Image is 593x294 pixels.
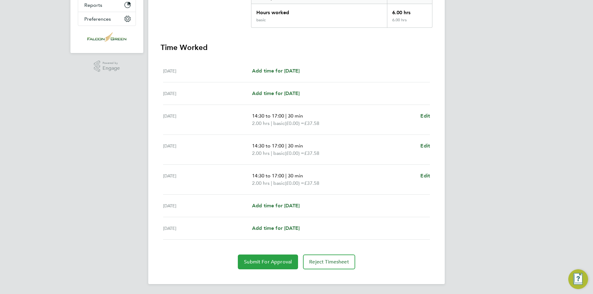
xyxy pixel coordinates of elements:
span: | [285,113,287,119]
span: £37.58 [304,150,319,156]
span: | [271,120,272,126]
img: falcongreen-logo-retina.png [87,32,126,42]
span: Preferences [84,16,111,22]
div: [DATE] [163,90,252,97]
span: 2.00 hrs [252,150,270,156]
span: basic [273,120,285,127]
span: Add time for [DATE] [252,225,300,231]
span: Edit [420,143,430,149]
span: Engage [103,66,120,71]
button: Preferences [78,12,136,26]
span: £37.58 [304,180,319,186]
button: Reject Timesheet [303,255,355,269]
span: Edit [420,173,430,179]
span: Reject Timesheet [309,259,349,265]
span: Add time for [DATE] [252,68,300,74]
a: Edit [420,172,430,180]
span: £37.58 [304,120,319,126]
a: Edit [420,142,430,150]
a: Edit [420,112,430,120]
div: [DATE] [163,172,252,187]
span: basic [273,150,285,157]
span: (£0.00) = [285,150,304,156]
span: 30 min [288,143,303,149]
span: Powered by [103,60,120,66]
div: [DATE] [163,142,252,157]
span: 14:30 to 17:00 [252,143,284,149]
button: Engage Resource Center [568,269,588,289]
span: 14:30 to 17:00 [252,113,284,119]
span: Edit [420,113,430,119]
div: 6.00 hrs [387,4,432,18]
span: Add time for [DATE] [252,203,300,209]
div: [DATE] [163,202,252,209]
span: Add time for [DATE] [252,90,300,96]
span: (£0.00) = [285,120,304,126]
h3: Time Worked [161,43,432,52]
span: (£0.00) = [285,180,304,186]
button: Submit For Approval [238,255,298,269]
a: Add time for [DATE] [252,67,300,75]
a: Go to home page [78,32,136,42]
span: | [271,150,272,156]
span: Reports [84,2,102,8]
span: | [285,173,287,179]
div: [DATE] [163,67,252,75]
span: Submit For Approval [244,259,292,265]
div: Hours worked [251,4,387,18]
a: Add time for [DATE] [252,225,300,232]
div: [DATE] [163,112,252,127]
span: 2.00 hrs [252,120,270,126]
span: | [271,180,272,186]
span: | [285,143,287,149]
span: 2.00 hrs [252,180,270,186]
span: 30 min [288,113,303,119]
a: Powered byEngage [94,60,120,72]
span: basic [273,180,285,187]
div: 6.00 hrs [387,18,432,27]
div: basic [256,18,266,23]
span: 14:30 to 17:00 [252,173,284,179]
span: 30 min [288,173,303,179]
a: Add time for [DATE] [252,90,300,97]
div: [DATE] [163,225,252,232]
a: Add time for [DATE] [252,202,300,209]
